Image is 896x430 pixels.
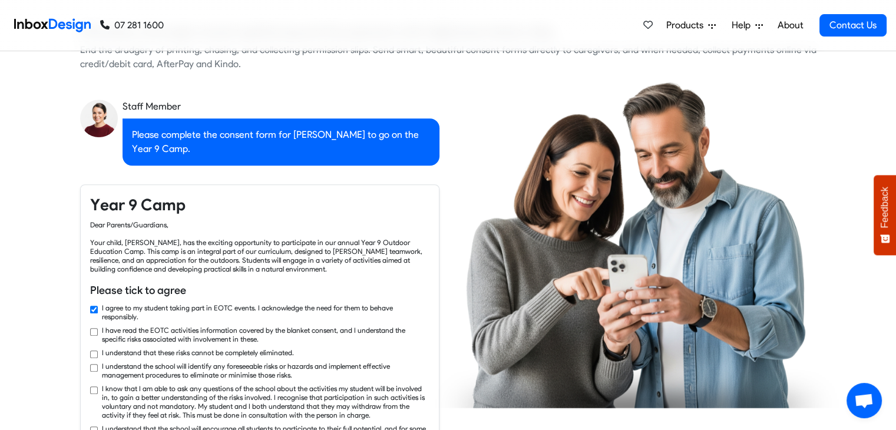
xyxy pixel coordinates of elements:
div: Staff Member [123,100,439,114]
a: Help [727,14,768,37]
h4: Year 9 Camp [90,194,429,216]
a: Contact Us [819,14,887,37]
a: About [774,14,806,37]
div: Please complete the consent form for [PERSON_NAME] to go on the Year 9 Camp. [123,118,439,166]
a: 07 281 1600 [100,18,164,32]
h6: Please tick to agree [90,283,429,298]
label: I understand the school will identify any foreseeable risks or hazards and implement effective ma... [102,362,429,379]
div: Dear Parents/Guardians, Your child, [PERSON_NAME], has the exciting opportunity to participate in... [90,220,429,273]
div: End the drudgery of printing, chasing, and collecting permission slips. Send smart, beautiful con... [80,43,816,71]
img: parents_using_phone.png [434,81,838,408]
span: Products [666,18,708,32]
a: Open chat [847,383,882,418]
img: staff_avatar.png [80,100,118,137]
span: Feedback [880,187,890,228]
label: I understand that these risks cannot be completely eliminated. [102,348,294,357]
a: Products [662,14,720,37]
label: I have read the EOTC activities information covered by the blanket consent, and I understand the ... [102,326,429,343]
span: Help [732,18,755,32]
label: I agree to my student taking part in EOTC events. I acknowledge the need for them to behave respo... [102,303,429,321]
label: I know that I am able to ask any questions of the school about the activities my student will be ... [102,384,429,419]
button: Feedback - Show survey [874,175,896,255]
